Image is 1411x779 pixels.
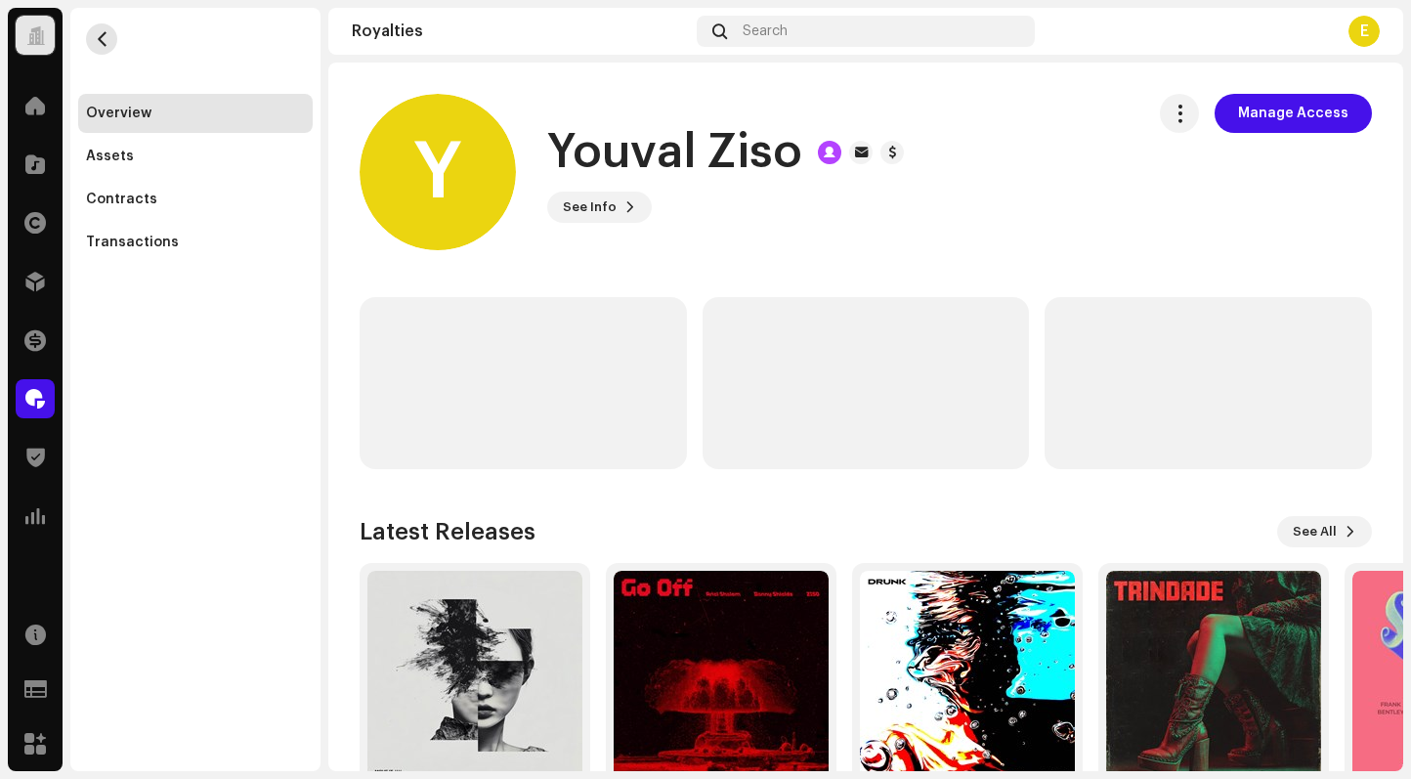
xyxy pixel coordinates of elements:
div: E [1348,16,1380,47]
span: Manage Access [1238,94,1348,133]
re-m-nav-item: Transactions [78,223,313,262]
div: Transactions [86,235,179,250]
re-m-nav-item: Overview [78,94,313,133]
h3: Latest Releases [360,516,535,547]
div: Y [360,94,516,250]
div: Contracts [86,192,157,207]
span: Search [743,23,788,39]
h1: Youval Ziso [547,121,802,184]
span: See All [1293,512,1337,551]
button: See Info [547,192,652,223]
button: Manage Access [1215,94,1372,133]
div: Overview [86,106,151,121]
span: See Info [563,188,617,227]
div: Assets [86,149,134,164]
button: See All [1277,516,1372,547]
div: Royalties [352,23,689,39]
re-m-nav-item: Assets [78,137,313,176]
re-m-nav-item: Contracts [78,180,313,219]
